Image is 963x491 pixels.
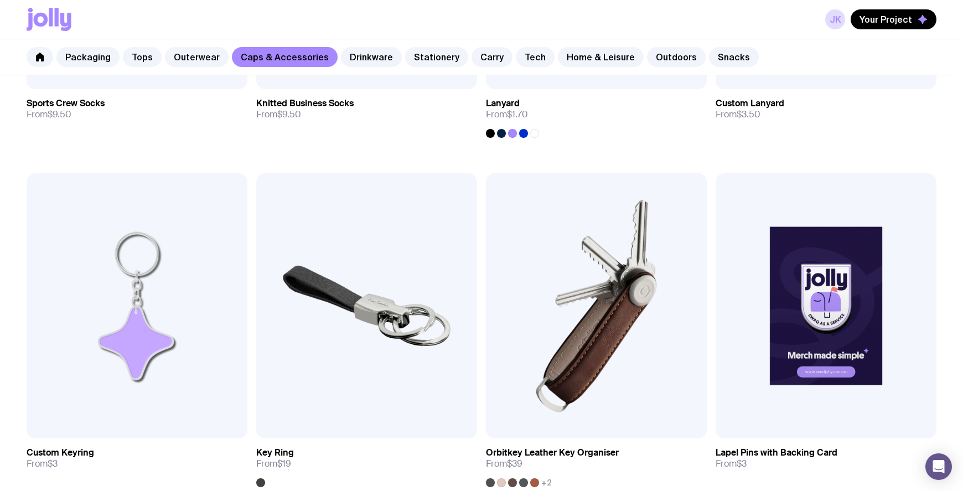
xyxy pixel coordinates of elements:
[232,47,338,67] a: Caps & Accessories
[27,98,105,109] h3: Sports Crew Socks
[486,98,520,109] h3: Lanyard
[256,447,294,458] h3: Key Ring
[541,478,552,487] span: +2
[256,109,301,120] span: From
[405,47,468,67] a: Stationery
[123,47,162,67] a: Tops
[27,447,94,458] h3: Custom Keyring
[825,9,845,29] a: JK
[737,458,747,469] span: $3
[27,458,58,469] span: From
[716,447,837,458] h3: Lapel Pins with Backing Card
[716,458,747,469] span: From
[516,47,555,67] a: Tech
[48,108,71,120] span: $9.50
[256,98,354,109] h3: Knitted Business Socks
[27,89,247,129] a: Sports Crew SocksFrom$9.50
[716,89,936,129] a: Custom LanyardFrom$3.50
[277,458,291,469] span: $19
[486,89,707,138] a: LanyardFrom$1.70
[716,98,784,109] h3: Custom Lanyard
[341,47,402,67] a: Drinkware
[486,447,619,458] h3: Orbitkey Leather Key Organiser
[716,109,760,120] span: From
[165,47,229,67] a: Outerwear
[472,47,512,67] a: Carry
[709,47,759,67] a: Snacks
[48,458,58,469] span: $3
[851,9,936,29] button: Your Project
[860,14,912,25] span: Your Project
[486,438,707,487] a: Orbitkey Leather Key OrganiserFrom$39+2
[486,458,522,469] span: From
[256,438,477,487] a: Key RingFrom$19
[256,458,291,469] span: From
[256,89,477,129] a: Knitted Business SocksFrom$9.50
[27,438,247,478] a: Custom KeyringFrom$3
[277,108,301,120] span: $9.50
[647,47,706,67] a: Outdoors
[507,458,522,469] span: $39
[716,438,936,478] a: Lapel Pins with Backing CardFrom$3
[27,109,71,120] span: From
[56,47,120,67] a: Packaging
[558,47,644,67] a: Home & Leisure
[925,453,952,480] div: Open Intercom Messenger
[737,108,760,120] span: $3.50
[507,108,528,120] span: $1.70
[486,109,528,120] span: From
